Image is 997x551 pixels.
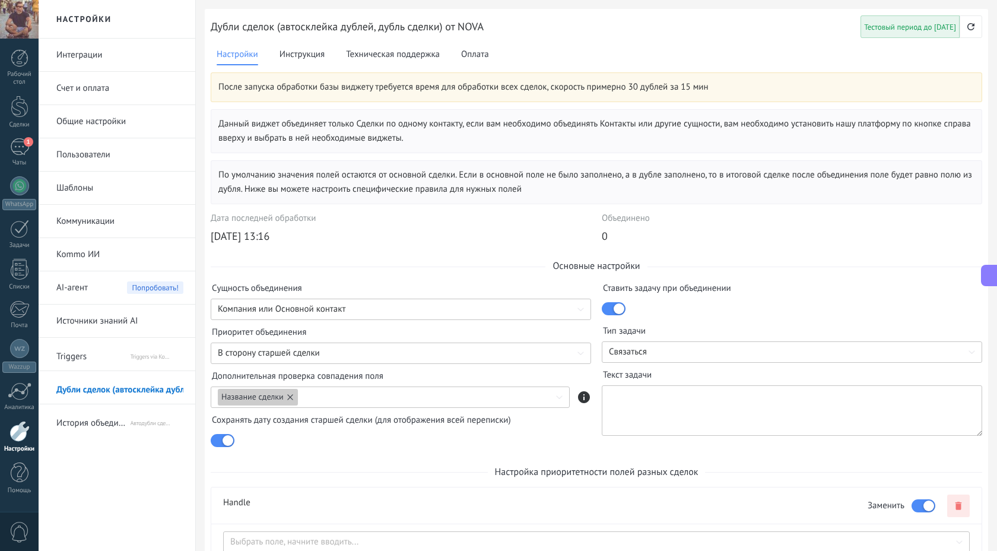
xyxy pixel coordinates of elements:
[602,229,608,243] span: 0
[211,15,484,39] span: Дубли сделок (автосклейка дублей, дубль сделки) от NOVA
[2,121,37,129] div: Сделки
[212,415,511,426] span: Сохранять дату создания старшей сделки (для отображения всей переписки)
[39,172,195,205] li: Шаблоны
[495,465,698,480] div: Настройка приоритетности полей разных сделок
[212,327,306,338] span: Приоритет объединения
[2,242,37,249] div: Задачи
[56,72,183,105] a: Счет и оплата
[56,105,183,138] a: Общие настройки
[218,168,974,197] div: По умолчанию значения полей остаются от основной сделки. Если в основной поле не было заполнено, ...
[576,349,585,357] div: loading
[39,305,195,338] li: Источники знаний AI
[2,404,37,411] div: Аналитика
[280,48,325,62] span: Инструкция
[56,271,183,305] a: AI-агент Попробовать!
[56,373,183,402] a: Дубли сделок (автосклейка дублей, дубль сделки) от NOVA
[56,172,183,205] a: Шаблоны
[603,370,652,381] span: Текст задачи
[127,281,183,294] span: Попробовать!
[2,199,36,210] div: WhatsApp
[39,271,195,305] li: AI-агент
[218,117,974,145] div: Данный виджет объединяет только Сделки по одному контакту, если вам необходимо объединять Контакт...
[864,23,956,31] span: Тестовый период до [DATE]
[39,205,195,238] li: Коммуникации
[56,407,129,435] span: История объединений
[603,283,731,294] span: Ставить задачу при объединении
[14,343,25,354] img: Wazzup
[39,404,195,437] li: История объединений
[221,392,284,403] span: Название сделки
[39,238,195,271] li: Kommo ИИ
[461,48,489,62] span: Оплата
[39,39,195,72] li: Интеграции
[39,105,195,138] li: Общие настройки
[212,371,383,382] span: Дополнительная проверка совпадения поля
[2,445,37,453] div: Настройки
[56,340,129,369] span: Triggers
[2,362,36,373] div: Wazzup
[39,371,195,404] li: Дубли сделок (автосклейка дублей, дубль сделки) от NOVA
[56,238,183,271] a: Kommo ИИ
[868,501,904,512] span: Заменить
[218,80,974,94] div: После запуска обработки базы виджету требуется время для обработки всех сделок, скорость примерно...
[39,72,195,105] li: Счет и оплата
[346,48,440,62] span: Техническая поддержка
[39,338,195,371] li: Triggers
[56,271,88,305] span: AI-агент
[56,39,183,72] a: Интеграции
[553,259,640,274] div: Основные настройки
[2,283,37,291] div: Списки
[576,305,585,313] div: loading
[967,347,976,356] div: loading
[24,137,33,147] span: 1
[217,48,258,62] span: Настройки
[955,538,964,547] div: loading
[56,205,183,238] a: Коммуникации
[2,71,37,86] div: Рабочий стол
[131,340,183,369] span: Triggers via Komanda F5
[603,326,646,337] span: Тип задачи
[56,340,183,369] a: Triggers Triggers via Komanda F5
[211,229,269,243] span: [DATE] 13:16
[56,373,287,402] span: Дубли сделок (автосклейка дублей, дубль сделки) от NOVA
[223,497,250,508] span: Handle
[602,211,982,226] div: Объединено
[2,159,37,167] div: Чаты
[2,322,37,330] div: Почта
[211,211,591,226] div: Дата последней обработки
[56,138,183,172] a: Пользователи
[212,283,302,294] span: Сущность объединения
[286,393,294,401] div: close
[555,392,564,401] div: loading
[39,138,195,172] li: Пользователи
[2,487,37,495] div: Помощь
[56,305,183,338] a: Источники знаний AI
[131,407,183,435] span: Автодубли сделок (Roydis)
[56,407,183,435] a: История объединений Автодубли сделок (Roydis)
